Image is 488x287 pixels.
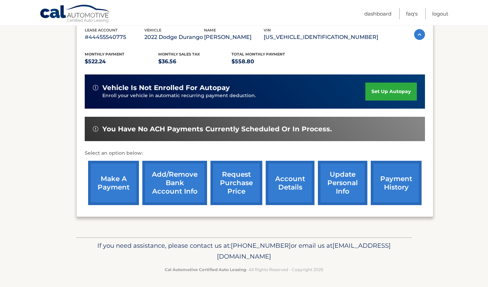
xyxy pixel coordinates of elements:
p: [PERSON_NAME] [204,32,264,42]
span: [EMAIL_ADDRESS][DOMAIN_NAME] [217,242,391,260]
span: Monthly sales Tax [158,52,200,57]
a: make a payment [88,161,139,205]
a: Logout [432,8,448,19]
span: [PHONE_NUMBER] [231,242,291,249]
p: $36.56 [158,57,232,66]
span: vin [264,28,271,32]
a: payment history [371,161,422,205]
img: alert-white.svg [93,126,98,132]
a: Add/Remove bank account info [142,161,207,205]
a: set up autopay [365,83,417,101]
span: Total Monthly Payment [231,52,285,57]
a: request purchase price [210,161,262,205]
img: alert-white.svg [93,85,98,90]
p: [US_VEHICLE_IDENTIFICATION_NUMBER] [264,32,378,42]
span: Monthly Payment [85,52,124,57]
p: $522.24 [85,57,158,66]
span: lease account [85,28,118,32]
span: name [204,28,216,32]
p: Enroll your vehicle in automatic recurring payment deduction. [102,92,365,100]
span: You have no ACH payments currently scheduled or in process. [102,125,332,133]
a: Cal Automotive [40,4,111,24]
p: 2022 Dodge Durango [144,32,204,42]
p: $558.80 [231,57,305,66]
a: FAQ's [406,8,418,19]
strong: Cal Automotive Certified Auto Leasing [165,267,246,272]
img: accordion-active.svg [414,29,425,40]
a: update personal info [318,161,367,205]
span: vehicle [144,28,161,32]
p: If you need assistance, please contact us at: or email us at [81,240,407,262]
p: - All Rights Reserved - Copyright 2025 [81,266,407,273]
p: #44455540775 [85,32,144,42]
a: account details [266,161,314,205]
p: Select an option below: [85,149,425,157]
a: Dashboard [364,8,391,19]
span: vehicle is not enrolled for autopay [102,84,230,92]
